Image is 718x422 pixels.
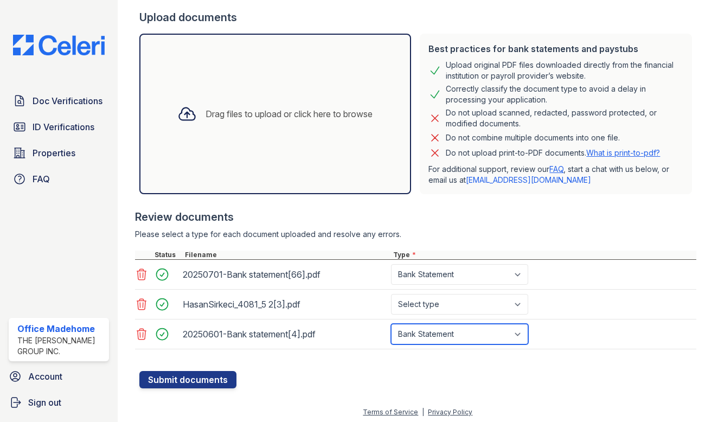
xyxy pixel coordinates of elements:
div: Status [152,251,183,259]
span: Doc Verifications [33,94,102,107]
div: Filename [183,251,391,259]
div: Do not upload scanned, redacted, password protected, or modified documents. [446,107,683,129]
span: Properties [33,146,75,159]
a: Terms of Service [363,408,418,416]
div: Do not combine multiple documents into one file. [446,131,620,144]
a: Account [4,366,113,387]
a: Sign out [4,392,113,413]
img: CE_Logo_Blue-a8612792a0a2168367f1c8372b55b34899dd931a85d93a1a3d3e32e68fde9ad4.png [4,35,113,55]
span: Account [28,370,62,383]
span: ID Verifications [33,120,94,133]
div: 20250601-Bank statement[4].pdf [183,325,387,343]
a: [EMAIL_ADDRESS][DOMAIN_NAME] [466,175,591,184]
a: ID Verifications [9,116,109,138]
a: FAQ [549,164,563,174]
p: Do not upload print-to-PDF documents. [446,148,660,158]
div: Please select a type for each document uploaded and resolve any errors. [135,229,697,240]
a: FAQ [9,168,109,190]
p: For additional support, review our , start a chat with us below, or email us at [428,164,683,186]
div: Correctly classify the document type to avoid a delay in processing your application. [446,84,683,105]
span: Sign out [28,396,61,409]
div: Type [391,251,697,259]
button: Submit documents [139,371,236,388]
span: FAQ [33,172,50,186]
div: | [422,408,424,416]
a: Properties [9,142,109,164]
div: Upload original PDF files downloaded directly from the financial institution or payroll provider’... [446,60,683,81]
div: Drag files to upload or click here to browse [206,107,373,120]
div: Best practices for bank statements and paystubs [428,42,683,55]
div: Office Madehome [17,322,105,335]
a: Privacy Policy [428,408,472,416]
div: HasanSirkeci_4081_5 2[3].pdf [183,296,387,313]
div: 20250701-Bank statement[66].pdf [183,266,387,283]
a: Doc Verifications [9,90,109,112]
div: The [PERSON_NAME] Group Inc. [17,335,105,357]
div: Upload documents [139,10,697,25]
a: What is print-to-pdf? [586,148,660,157]
div: Review documents [135,209,697,225]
